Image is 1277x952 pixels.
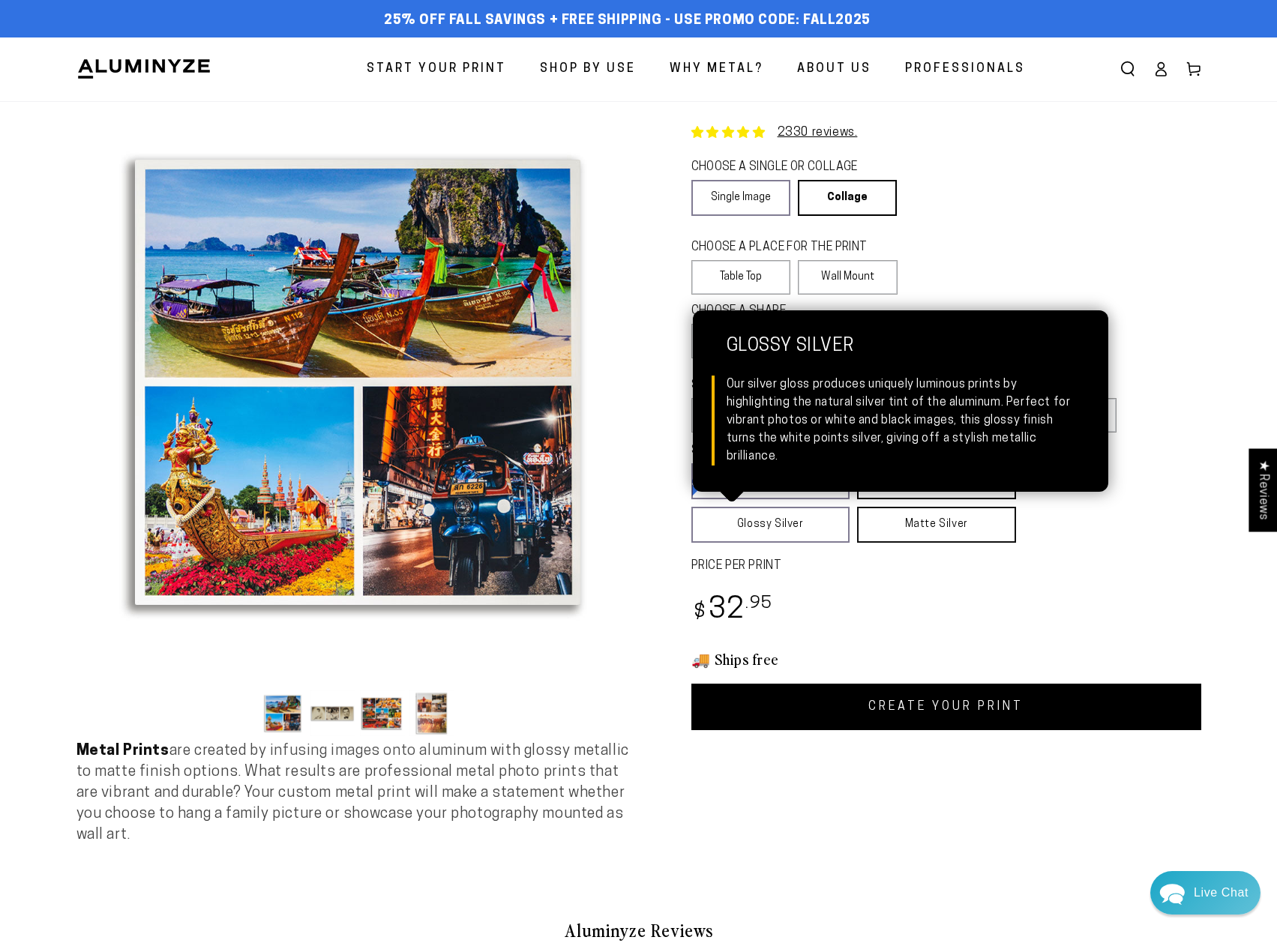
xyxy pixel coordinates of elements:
a: Professionals [894,49,1036,89]
span: Start Your Print [367,58,506,80]
a: About Us [786,49,883,89]
span: Shop By Use [540,58,636,80]
a: Shop By Use [529,49,647,89]
button: Load image 2 in gallery view [310,690,355,736]
bdi: 32 [691,596,773,625]
a: Collage [798,180,897,216]
label: PRICE PER PRINT [691,558,1201,575]
h3: 🚚 Ships free [691,649,1201,669]
span: are created by infusing images onto aluminum with glossy metallic to matte finish options. What r... [76,744,629,843]
strong: Metal Prints [76,744,169,759]
span: $ [694,603,706,623]
legend: SELECT A SIZE [691,377,991,394]
img: Aluminyze [76,58,211,80]
legend: CHOOSE A SINGLE OR COLLAGE [691,159,883,176]
button: Load image 4 in gallery view [409,690,454,736]
legend: SELECT A FINISH [691,442,980,460]
strong: Glossy Silver [727,337,1075,376]
h2: Aluminyze Reviews [201,918,1077,943]
a: Glossy Silver [691,507,850,543]
div: Click to open Judge.me floating reviews tab [1249,448,1277,531]
a: Why Metal? [658,49,775,89]
label: Table Top [691,260,791,295]
label: Wall Mount [798,260,898,295]
a: CREATE YOUR PRINT [691,684,1201,730]
span: Why Metal? [670,58,763,80]
a: Single Image [691,180,790,216]
a: 2330 reviews. [778,127,858,139]
a: Glossy White [691,463,850,499]
a: Start Your Print [355,49,517,89]
button: Load image 1 in gallery view [261,690,306,736]
span: Professionals [905,58,1025,80]
button: Load image 3 in gallery view [360,690,405,736]
span: 25% off FALL Savings + Free Shipping - Use Promo Code: FALL2025 [384,13,871,29]
label: 5x7 [691,398,772,433]
div: Our silver gloss produces uniquely luminous prints by highlighting the natural silver tint of the... [727,376,1075,466]
legend: CHOOSE A SHAPE [691,303,841,320]
a: Matte Silver [857,507,1016,543]
media-gallery: Gallery Viewer [76,101,639,741]
legend: CHOOSE A PLACE FOR THE PRINT [691,239,884,256]
summary: Search our site [1111,52,1144,85]
sup: .95 [745,595,772,612]
div: Contact Us Directly [1194,871,1249,915]
span: About Us [797,58,871,80]
div: Chat widget toggle [1150,871,1261,915]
